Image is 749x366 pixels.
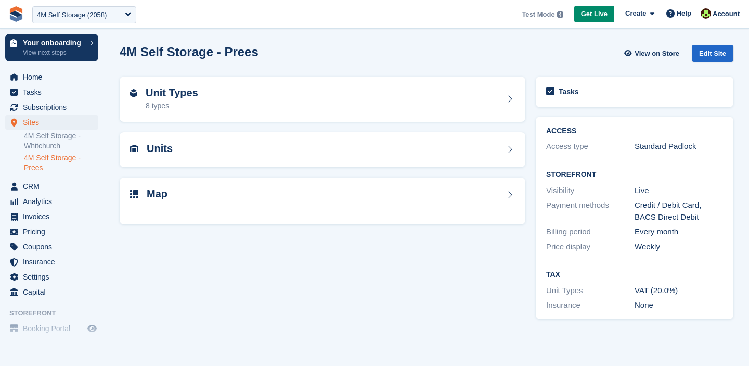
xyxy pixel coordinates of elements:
[635,241,723,253] div: Weekly
[5,255,98,269] a: menu
[635,285,723,297] div: VAT (20.0%)
[546,271,723,279] h2: Tax
[23,39,85,46] p: Your onboarding
[120,178,525,225] a: Map
[701,8,711,19] img: Catherine Coffey
[5,34,98,61] a: Your onboarding View next steps
[546,199,635,223] div: Payment methods
[5,321,98,336] a: menu
[546,241,635,253] div: Price display
[635,141,723,153] div: Standard Padlock
[23,115,85,130] span: Sites
[5,209,98,224] a: menu
[8,6,24,22] img: stora-icon-8386f47178a22dfd0bd8f6a31ec36ba5ce8667c1dd55bd0f319d3a0aa187defe.svg
[546,127,723,135] h2: ACCESS
[120,132,525,167] a: Units
[146,87,198,99] h2: Unit Types
[635,299,723,311] div: None
[23,321,85,336] span: Booking Portal
[24,131,98,151] a: 4M Self Storage - Whitchurch
[692,45,733,66] a: Edit Site
[5,115,98,130] a: menu
[574,6,614,23] a: Get Live
[146,100,198,111] div: 8 types
[546,171,723,179] h2: Storefront
[23,100,85,115] span: Subscriptions
[546,285,635,297] div: Unit Types
[559,87,579,96] h2: Tasks
[581,9,608,19] span: Get Live
[5,100,98,115] a: menu
[5,239,98,254] a: menu
[5,194,98,209] a: menu
[9,308,104,319] span: Storefront
[120,45,259,59] h2: 4M Self Storage - Prees
[130,89,137,97] img: unit-type-icn-2b2737a686de81e16bb02015468b77c625bbabd49415b5ef34ead5e3b44a266d.svg
[24,153,98,173] a: 4M Self Storage - Prees
[86,322,98,335] a: Preview store
[546,299,635,311] div: Insurance
[625,8,646,19] span: Create
[23,48,85,57] p: View next steps
[23,70,85,84] span: Home
[130,145,138,152] img: unit-icn-7be61d7bf1b0ce9d3e12c5938cc71ed9869f7b940bace4675aadf7bd6d80202e.svg
[557,11,563,18] img: icon-info-grey-7440780725fd019a000dd9b08b2336e03edf1995a4989e88bcd33f0948082b44.svg
[692,45,733,62] div: Edit Site
[23,270,85,284] span: Settings
[635,226,723,238] div: Every month
[546,185,635,197] div: Visibility
[5,70,98,84] a: menu
[522,9,554,20] span: Test Mode
[120,77,525,122] a: Unit Types 8 types
[130,190,138,198] img: map-icn-33ee37083ee616e46c38cad1a60f524a97daa1e2b2c8c0bc3eb3415660979fc1.svg
[23,179,85,194] span: CRM
[23,224,85,239] span: Pricing
[23,85,85,99] span: Tasks
[546,226,635,238] div: Billing period
[23,209,85,224] span: Invoices
[5,285,98,299] a: menu
[5,85,98,99] a: menu
[623,45,683,62] a: View on Store
[5,270,98,284] a: menu
[147,188,167,200] h2: Map
[23,285,85,299] span: Capital
[635,199,723,223] div: Credit / Debit Card, BACS Direct Debit
[23,239,85,254] span: Coupons
[635,48,679,59] span: View on Store
[23,255,85,269] span: Insurance
[5,224,98,239] a: menu
[37,10,107,20] div: 4M Self Storage (2058)
[677,8,691,19] span: Help
[546,141,635,153] div: Access type
[23,194,85,209] span: Analytics
[147,143,173,155] h2: Units
[5,179,98,194] a: menu
[635,185,723,197] div: Live
[713,9,740,19] span: Account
